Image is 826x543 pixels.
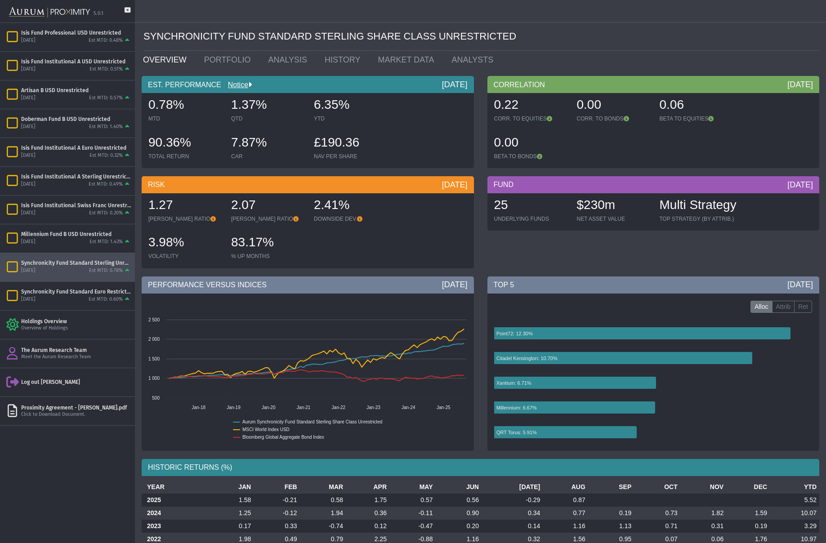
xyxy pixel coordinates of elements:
[770,481,819,494] th: YTD
[254,507,299,520] td: -0.12
[482,520,543,533] td: 0.14
[770,494,819,507] td: 5.52
[660,196,737,215] div: Multi Strategy
[254,520,299,533] td: 0.33
[346,481,389,494] th: APR
[314,215,388,223] div: DOWNSIDE DEV.
[142,481,208,494] th: YEAR
[436,494,482,507] td: 0.56
[346,520,389,533] td: 0.12
[21,404,131,411] div: Proximity Agreement - [PERSON_NAME].pdf
[231,234,305,253] div: 83.17%
[494,153,568,160] div: BETA TO BONDS
[21,378,131,386] div: Log out [PERSON_NAME]
[21,267,36,274] div: [DATE]
[148,215,222,223] div: [PERSON_NAME] RATIO
[148,153,222,160] div: TOTAL RETURN
[21,37,36,44] div: [DATE]
[21,95,36,102] div: [DATE]
[21,152,36,159] div: [DATE]
[487,76,820,93] div: CORRELATION
[750,301,772,313] label: Alloc
[389,494,435,507] td: 0.57
[21,347,131,354] div: The Aurum Research Team
[389,507,435,520] td: -0.11
[148,317,160,322] text: 2 500
[21,411,131,418] div: Click to Download Document.
[221,81,248,89] a: Notice
[142,276,474,294] div: PERFORMANCE VERSUS INDICES
[21,325,131,332] div: Overview of Holdings
[21,239,36,245] div: [DATE]
[577,115,651,122] div: CORR. TO BONDS
[21,58,131,65] div: Isis Fund Institutional A USD Unrestricted
[21,87,131,94] div: Artisan B USD Unrestricted
[9,2,90,22] img: Aurum-Proximity%20white.svg
[726,520,770,533] td: 0.19
[89,181,123,188] div: Est MTD: 0.49%
[148,253,222,260] div: VOLATILITY
[794,301,812,313] label: Ret
[208,520,254,533] td: 0.17
[21,124,36,130] div: [DATE]
[543,507,588,520] td: 0.77
[21,259,131,267] div: Synchronicity Fund Standard Sterling Unrestricted
[21,210,36,217] div: [DATE]
[314,134,388,153] div: £190.36
[192,405,205,410] text: Jan-18
[231,134,305,153] div: 7.87%
[436,481,482,494] th: JUN
[314,196,388,215] div: 2.41%
[142,459,819,476] div: HISTORIC RETURNS (%)
[402,405,415,410] text: Jan-24
[494,134,568,153] div: 0.00
[442,179,468,190] div: [DATE]
[21,173,131,180] div: Isis Fund Institutional A Sterling Unrestricted
[142,494,208,507] th: 2025
[21,66,36,73] div: [DATE]
[772,301,795,313] label: Attrib
[436,520,482,533] td: 0.20
[300,481,346,494] th: MAR
[94,10,103,17] div: 5.0.1
[314,96,388,115] div: 6.35%
[577,215,651,223] div: NET ASSET VALUE
[231,215,305,223] div: [PERSON_NAME] RATIO
[254,481,299,494] th: FEB
[543,494,588,507] td: 0.87
[726,481,770,494] th: DEC
[21,318,131,325] div: Holdings Overview
[89,210,123,217] div: Est MTD: 0.20%
[770,507,819,520] td: 10.07
[148,356,160,361] text: 1 500
[21,296,36,303] div: [DATE]
[21,288,131,295] div: Synchronicity Fund Standard Euro Restricted
[770,520,819,533] td: 3.29
[660,96,733,115] div: 0.06
[148,134,222,153] div: 90.36%
[680,507,726,520] td: 1.82
[21,354,131,361] div: Meet the Aurum Research Team
[89,239,123,245] div: Est MTD: 1.43%
[318,51,371,69] a: HISTORY
[332,405,346,410] text: Jan-22
[148,98,184,111] span: 0.78%
[577,196,651,215] div: $230m
[300,494,346,507] td: 0.58
[148,376,160,381] text: 1 000
[543,481,588,494] th: AUG
[231,115,305,122] div: QTD
[588,520,634,533] td: 1.13
[389,520,435,533] td: -0.47
[221,80,252,90] div: Notice
[231,98,267,111] span: 1.37%
[494,115,568,122] div: CORR. TO EQUITIES
[21,231,131,238] div: Millennium Fund B USD Unrestricted
[21,144,131,151] div: Isis Fund Institutional A Euro Unrestricted
[634,481,680,494] th: OCT
[371,51,445,69] a: MARKET DATA
[231,253,305,260] div: % UP MONTHS
[787,179,813,190] div: [DATE]
[208,481,254,494] th: JAN
[442,79,468,90] div: [DATE]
